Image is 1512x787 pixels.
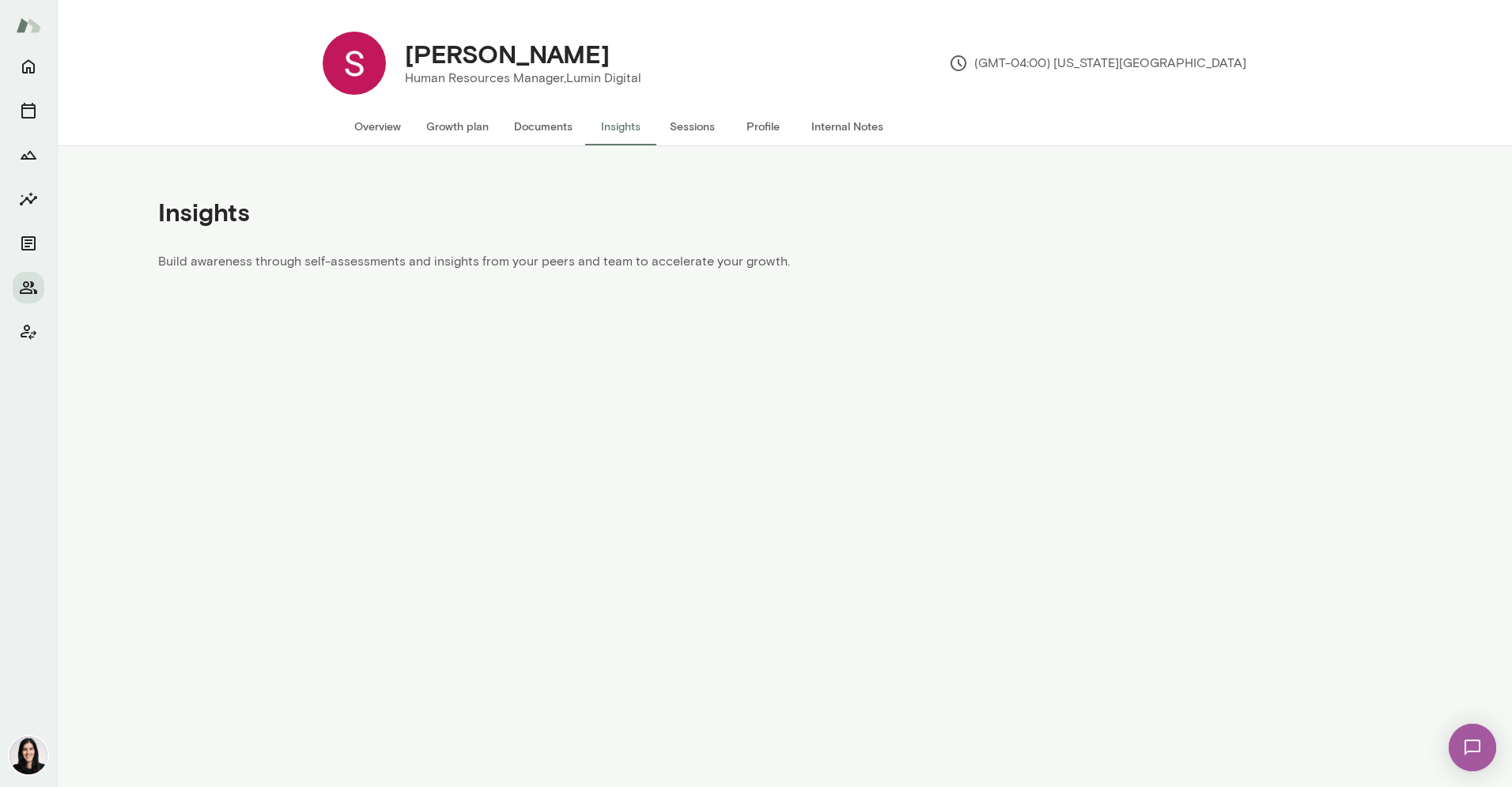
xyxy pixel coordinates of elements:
[405,39,610,69] h4: [PERSON_NAME]
[158,197,250,227] h4: Insights
[342,107,414,145] button: Overview
[414,107,501,145] button: Growth plan
[16,10,41,40] img: Mento
[9,736,47,774] img: Katrina Bilella
[13,272,44,303] button: Members
[405,69,641,88] p: Human Resources Manager, Lumin Digital
[158,252,1170,281] p: Build awareness through self-assessments and insights from your peers and team to accelerate your...
[728,107,799,145] button: Profile
[13,316,44,348] button: Client app
[13,139,44,171] button: Growth Plan
[13,228,44,259] button: Documents
[799,107,896,145] button: Internal Notes
[13,95,44,126] button: Sessions
[13,183,44,215] button: Insights
[585,107,656,145] button: Insights
[13,51,44,82] button: Home
[949,54,1246,73] p: (GMT-04:00) [US_STATE][GEOGRAPHIC_DATA]
[656,107,728,145] button: Sessions
[501,107,585,145] button: Documents
[323,32,386,95] img: Stephanie Celeste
